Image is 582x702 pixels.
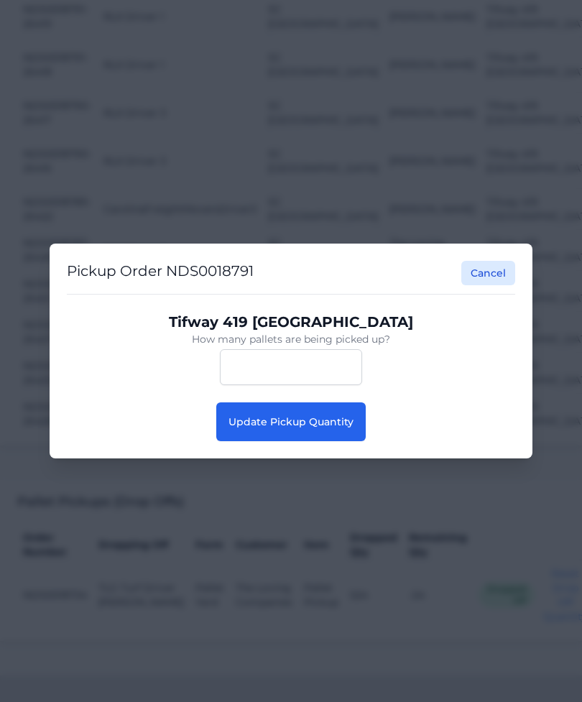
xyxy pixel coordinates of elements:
[216,402,366,441] button: Update Pickup Quantity
[78,332,504,346] p: How many pallets are being picked up?
[78,312,504,332] p: Tifway 419 [GEOGRAPHIC_DATA]
[461,261,515,285] button: Cancel
[67,261,254,285] h2: Pickup Order NDS0018791
[228,415,354,428] span: Update Pickup Quantity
